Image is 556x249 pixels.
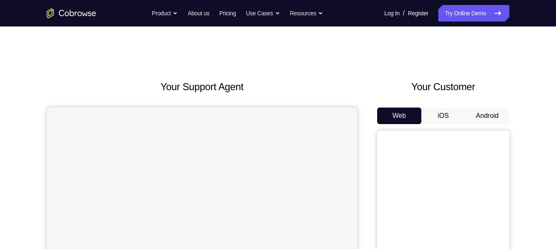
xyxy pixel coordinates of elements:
[421,108,466,124] button: iOS
[403,8,404,18] span: /
[377,108,421,124] button: Web
[384,5,399,22] a: Log In
[290,5,323,22] button: Resources
[408,5,428,22] a: Register
[377,79,509,94] h2: Your Customer
[219,5,236,22] a: Pricing
[47,8,96,18] a: Go to the home page
[438,5,509,22] a: Try Online Demo
[188,5,209,22] a: About us
[47,79,357,94] h2: Your Support Agent
[246,5,280,22] button: Use Cases
[152,5,178,22] button: Product
[465,108,509,124] button: Android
